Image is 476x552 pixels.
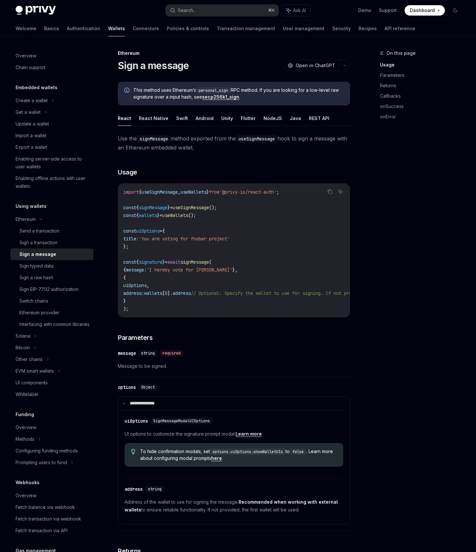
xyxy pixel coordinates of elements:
[282,5,311,16] button: Ask AI
[10,501,93,513] a: Fetch balance via webhook
[167,21,209,36] a: Policies & controls
[133,21,159,36] a: Connectors
[359,21,377,36] a: Recipes
[332,21,351,36] a: Security
[16,84,57,91] h5: Embedded wallets
[290,111,301,126] button: Java
[125,486,143,492] div: address
[125,498,343,514] span: Address of the wallet to use for signing the message. to ensure reliable functionality. If not pr...
[16,97,48,104] div: Create a wallet
[10,513,93,525] a: Fetch transaction via webhook
[16,132,46,139] div: Import a wallet
[202,94,239,100] a: secp256k1_sign
[380,60,466,70] a: Usage
[236,135,277,142] code: useSignMessage
[139,189,141,195] span: {
[188,212,196,218] span: ();
[173,205,209,210] span: useSignMessage
[16,527,67,534] div: Fetch transaction via API
[123,236,139,242] span: title:
[16,344,30,352] div: Bitcoin
[178,6,196,14] div: Search...
[125,430,343,438] span: UI options to customize the signature prompt modal.
[19,250,56,258] div: Sign a message
[16,390,38,398] div: Whitelabel
[123,259,136,265] span: const
[16,355,43,363] div: Other chains
[136,205,139,210] span: {
[210,449,286,455] code: options.uiOptions.showWalletUIs
[293,7,306,14] span: Ask AI
[232,267,238,273] span: },
[10,130,93,141] a: Import a wallet
[196,87,231,94] code: personal_sign
[196,111,214,126] button: Android
[124,88,131,94] svg: Info
[176,111,188,126] button: Swift
[219,189,276,195] span: '@privy-io/react-auth'
[191,290,448,296] span: // Optional: Specify the wallet to use for signing. If not provided, the first wallet will be used.
[141,351,155,356] span: string
[284,60,339,71] button: Open in ChatGPT
[16,332,30,340] div: Solana
[167,205,170,210] span: }
[16,479,40,486] h5: Webhooks
[118,111,131,126] button: React
[380,70,466,80] a: Parameters
[236,431,262,437] a: Learn more
[209,205,217,210] span: ();
[10,389,93,400] a: Whitelabel
[118,168,137,177] span: Usage
[380,91,466,101] a: Callbacks
[136,259,139,265] span: {
[165,5,278,16] button: Search...⌘K
[165,259,167,265] span: =
[118,350,136,356] div: message
[268,8,275,13] span: ⌘ K
[140,448,337,462] span: To hide confirmation modals, set to . Learn more about configuring modal prompts .
[19,262,54,270] div: Sign typed data
[157,212,160,218] span: }
[123,275,126,281] span: {
[123,306,128,312] span: );
[16,155,90,171] div: Enabling server-side access to user wallets
[19,285,79,293] div: Sign EIP-7702 authorization
[380,112,466,122] a: onError
[160,350,183,356] div: required
[16,367,54,375] div: EVM smart wallets
[118,384,136,390] div: options
[162,228,165,234] span: {
[136,228,160,234] span: uiOptions
[139,259,162,265] span: signature
[10,141,93,153] a: Export a wallet
[10,318,93,330] a: Interfacing with common libraries
[180,259,209,265] span: signMessage
[16,108,41,116] div: Get a wallet
[141,385,155,390] span: Object
[125,499,338,512] strong: Recommended when working with external wallets
[209,259,212,265] span: (
[290,449,306,455] code: false
[16,120,49,128] div: Update a wallet
[296,62,335,69] span: Open in ChatGPT
[123,205,136,210] span: const
[450,5,460,16] button: Toggle dark mode
[16,174,90,190] div: Enabling offline actions with user wallets
[379,7,397,14] a: Support
[206,189,209,195] span: }
[209,189,219,195] span: from
[10,50,93,62] a: Overview
[123,267,126,273] span: {
[309,111,329,126] button: REST API
[144,290,162,296] span: wallets
[139,212,157,218] span: wallets
[139,205,167,210] span: signMessage
[19,309,59,317] div: Ethereum provider
[19,320,90,328] div: Interfacing with common libraries
[131,449,136,455] svg: Tip
[16,515,81,523] div: Fetch transaction via webhook
[16,447,78,455] div: Configuring funding methods
[16,21,36,36] a: Welcome
[170,205,173,210] span: =
[16,52,36,60] div: Overview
